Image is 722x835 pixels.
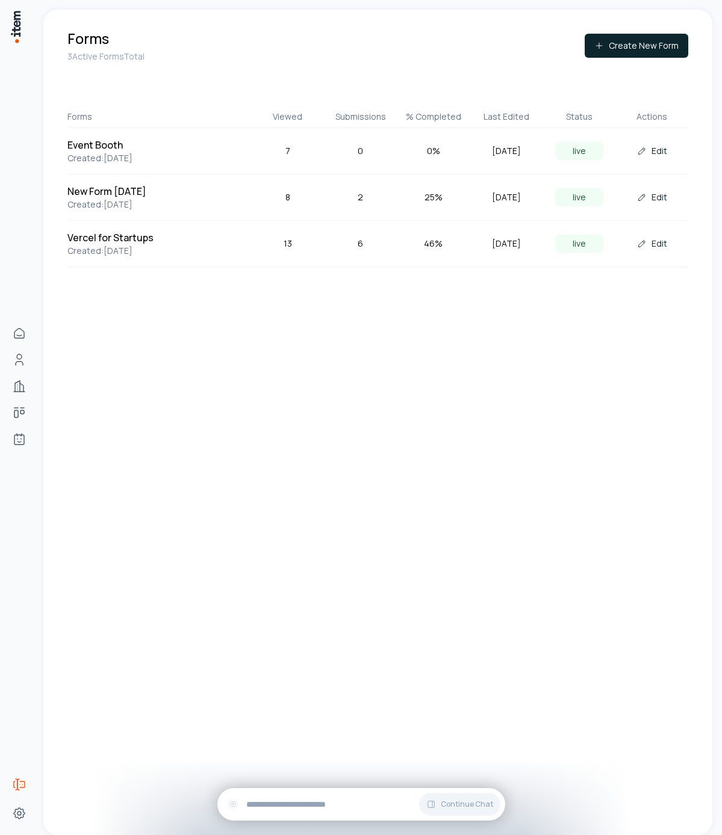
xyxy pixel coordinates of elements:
div: [DATE] [470,237,543,250]
button: Edit [627,232,677,256]
div: 8 [251,191,324,204]
div: 46 % [397,237,470,250]
div: live [555,188,603,206]
p: Created: [DATE] [67,152,251,164]
a: Home [7,321,31,345]
a: Companies [7,374,31,398]
button: Edit [627,139,677,163]
h5: Vercel for Startups [67,230,251,245]
div: Submissions [324,111,397,123]
div: Last Edited [470,111,543,123]
div: % Completed [397,111,470,123]
div: 6 [324,237,397,250]
div: Forms [67,111,251,123]
div: Continue Chat [217,788,505,821]
a: Agents [7,427,31,451]
h1: Forms [67,29,145,48]
div: Viewed [251,111,324,123]
p: Created: [DATE] [67,245,251,257]
div: live [555,142,603,160]
div: 25 % [397,191,470,204]
h5: Event Booth [67,138,251,152]
h5: New Form [DATE] [67,184,251,199]
div: 2 [324,191,397,204]
div: 0 % [397,144,470,158]
div: Actions [615,111,688,123]
img: Item Brain Logo [10,10,22,44]
div: live [555,235,603,253]
a: Forms [7,772,31,796]
a: Settings [7,801,31,825]
div: Status [543,111,615,123]
div: 0 [324,144,397,158]
div: [DATE] [470,144,543,158]
p: Created: [DATE] [67,199,251,211]
button: Continue Chat [419,793,500,816]
div: 7 [251,144,324,158]
a: Contacts [7,348,31,372]
div: 13 [251,237,324,250]
span: Continue Chat [441,800,493,809]
div: [DATE] [470,191,543,204]
button: Edit [627,185,677,209]
a: deals [7,401,31,425]
button: Create New Form [585,34,688,58]
p: 3 Active Forms Total [67,51,145,63]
